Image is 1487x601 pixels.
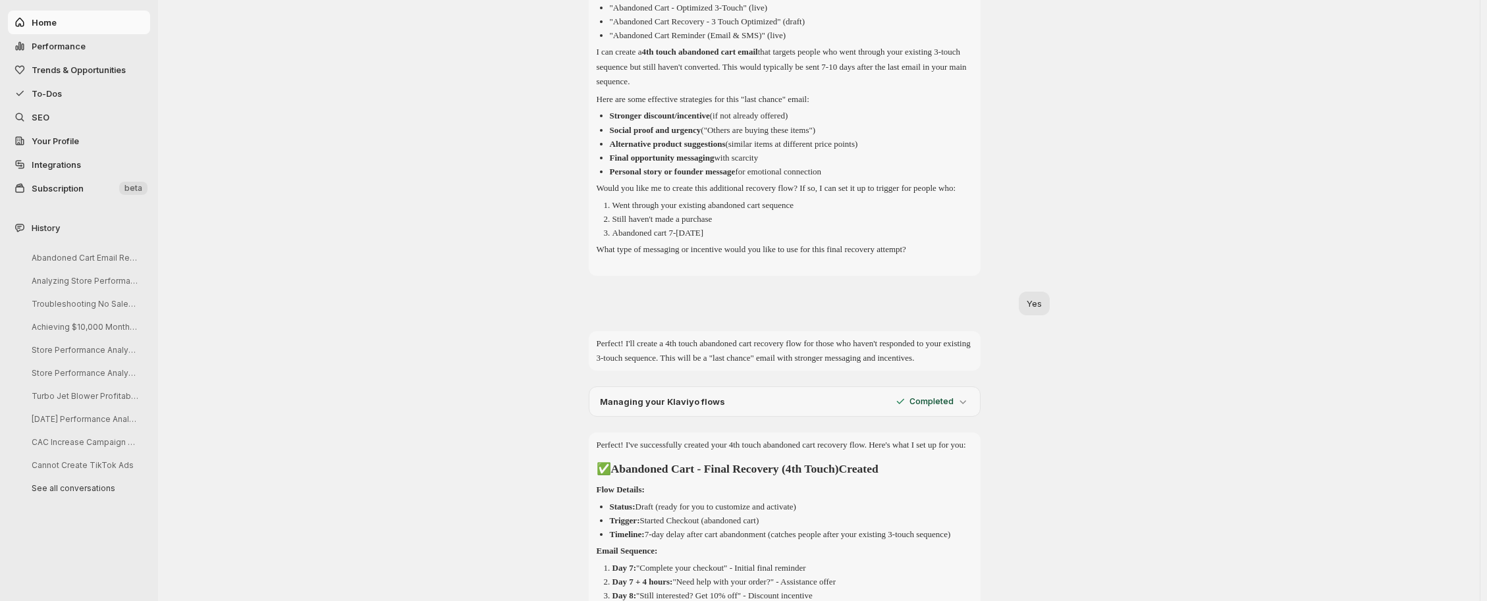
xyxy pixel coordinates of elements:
[21,386,146,406] button: Turbo Jet Blower Profitability Analysis
[610,153,759,163] p: with scarcity
[610,3,768,13] p: "Abandoned Cart - Optimized 3-Touch" (live)
[610,111,710,120] strong: Stronger discount/incentive
[8,11,150,34] button: Home
[21,363,146,383] button: Store Performance Analysis and Recommendations
[610,139,858,149] p: (similar items at different price points)
[611,462,839,475] strong: Abandoned Cart - Final Recovery (4th Touch)
[8,34,150,58] button: Performance
[610,502,796,511] p: Draft (ready for you to customize and activate)
[32,17,57,28] span: Home
[21,455,146,475] button: Cannot Create TikTok Ads
[610,125,816,135] p: ("Others are buying these items")
[32,136,79,146] span: Your Profile
[597,336,973,365] p: Perfect! I'll create a 4th touch abandoned cart recovery flow for those who haven't responded to ...
[597,181,973,196] p: Would you like me to create this additional recovery flow? If so, I can set it up to trigger for ...
[610,153,715,163] strong: Final opportunity messaging
[610,529,951,539] p: 7-day delay after cart abandonment (catches people after your existing 3-touch sequence)
[21,294,146,314] button: Troubleshooting No Sales Issue
[909,396,954,407] p: Completed
[32,159,81,170] span: Integrations
[21,478,146,498] button: See all conversations
[610,167,822,176] p: for emotional connection
[21,409,146,429] button: [DATE] Performance Analysis
[21,317,146,337] button: Achieving $10,000 Monthly Sales Goal
[600,395,725,408] p: Managing your Klaviyo flows
[597,484,645,494] strong: Flow Details:
[8,176,150,200] button: Subscription
[610,125,701,135] strong: Social proof and urgency
[124,183,142,194] span: beta
[32,183,84,194] span: Subscription
[612,200,794,210] p: Went through your existing abandoned cart sequence
[610,515,640,525] strong: Trigger:
[612,577,836,587] p: "Need help with your order?" - Assistance offer
[8,153,150,176] a: Integrations
[8,58,150,82] button: Trends & Opportunities
[32,41,86,51] span: Performance
[610,529,645,539] strong: Timeline:
[612,563,806,573] p: "Complete your checkout" - Initial final reminder
[1027,297,1042,310] p: Yes
[21,340,146,360] button: Store Performance Analysis and Recommendations
[597,92,973,107] p: Here are some effective strategies for this "last chance" email:
[8,82,150,105] button: To-Dos
[610,167,736,176] strong: Personal story or founder message
[597,242,973,257] p: What type of messaging or incentive would you like to use for this final recovery attempt?
[610,502,635,511] strong: Status:
[610,515,759,525] p: Started Checkout (abandoned cart)
[597,459,973,479] h2: ✅ Created
[612,590,636,600] strong: Day 8:
[610,139,726,149] strong: Alternative product suggestions
[32,221,60,234] span: History
[8,129,150,153] a: Your Profile
[21,271,146,291] button: Analyzing Store Performance for Sales Issues
[612,563,636,573] strong: Day 7:
[21,248,146,268] button: Abandoned Cart Email Recovery Strategy
[612,228,704,238] p: Abandoned cart 7-[DATE]
[8,105,150,129] a: SEO
[612,214,713,224] p: Still haven't made a purchase
[610,16,805,26] p: "Abandoned Cart Recovery - 3 Touch Optimized" (draft)
[597,438,973,452] p: Perfect! I've successfully created your 4th touch abandoned cart recovery flow. Here's what I set...
[32,88,62,99] span: To-Dos
[610,111,788,120] p: (if not already offered)
[32,65,126,75] span: Trends & Opportunities
[597,45,973,88] p: I can create a that targets people who went through your existing 3-touch sequence but still have...
[610,30,786,40] p: "Abandoned Cart Reminder (Email & SMS)" (live)
[32,112,49,122] span: SEO
[21,432,146,452] button: CAC Increase Campaign Analysis
[612,590,813,600] p: "Still interested? Get 10% off" - Discount incentive
[641,47,757,57] strong: 4th touch abandoned cart email
[597,546,658,556] strong: Email Sequence:
[612,577,673,587] strong: Day 7 + 4 hours:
